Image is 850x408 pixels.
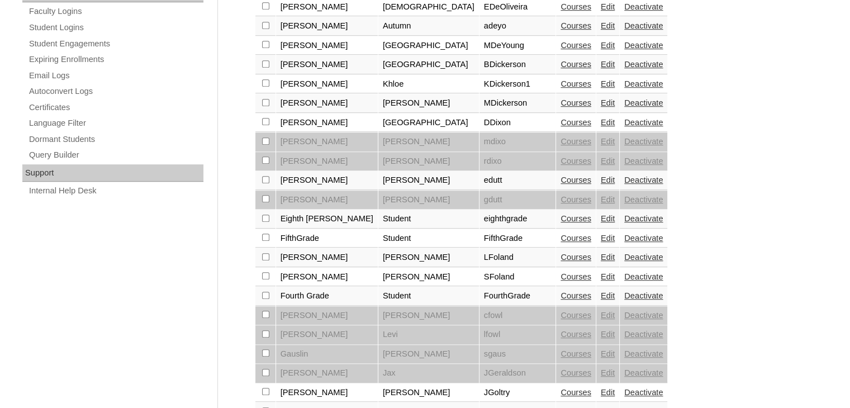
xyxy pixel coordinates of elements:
td: [PERSON_NAME] [276,248,378,267]
a: Edit [601,60,615,69]
a: Student Engagements [28,37,203,51]
td: lfowl [479,325,556,344]
a: Edit [601,2,615,11]
td: gdutt [479,191,556,210]
td: JGeraldson [479,364,556,383]
td: MDickerson [479,94,556,113]
a: Deactivate [624,195,663,204]
a: Courses [561,368,591,377]
a: Deactivate [624,291,663,300]
a: Query Builder [28,148,203,162]
a: Edit [601,175,615,184]
td: [PERSON_NAME] [276,36,378,55]
a: Edit [601,137,615,146]
td: Autumn [378,17,479,36]
a: Edit [601,272,615,281]
td: sgaus [479,345,556,364]
a: Deactivate [624,253,663,262]
td: [PERSON_NAME] [378,383,479,402]
a: Edit [601,118,615,127]
a: Certificates [28,101,203,115]
a: Edit [601,98,615,107]
a: Deactivate [624,21,663,30]
td: FifthGrade [479,229,556,248]
a: Faculty Logins [28,4,203,18]
a: Courses [561,175,591,184]
a: Courses [561,21,591,30]
a: Email Logs [28,69,203,83]
a: Edit [601,291,615,300]
td: [PERSON_NAME] [378,268,479,287]
td: Levi [378,325,479,344]
a: Edit [601,195,615,204]
a: Courses [561,195,591,204]
a: Courses [561,214,591,223]
a: Deactivate [624,156,663,165]
a: Courses [561,330,591,339]
a: Deactivate [624,2,663,11]
a: Deactivate [624,368,663,377]
a: Courses [561,388,591,397]
td: [PERSON_NAME] [276,191,378,210]
a: Deactivate [624,330,663,339]
a: Deactivate [624,118,663,127]
td: Student [378,287,479,306]
a: Courses [561,234,591,243]
td: rdixo [479,152,556,171]
td: adeyo [479,17,556,36]
td: KDickerson1 [479,75,556,94]
td: Student [378,229,479,248]
a: Dormant Students [28,132,203,146]
td: FifthGrade [276,229,378,248]
a: Edit [601,349,615,358]
a: Edit [601,214,615,223]
td: [PERSON_NAME] [276,325,378,344]
td: [PERSON_NAME] [276,75,378,94]
td: [PERSON_NAME] [276,171,378,190]
a: Courses [561,156,591,165]
a: Courses [561,137,591,146]
a: Edit [601,41,615,50]
td: edutt [479,171,556,190]
a: Courses [561,2,591,11]
td: cfowl [479,306,556,325]
td: Fourth Grade [276,287,378,306]
td: [PERSON_NAME] [378,248,479,267]
td: LFoland [479,248,556,267]
td: [PERSON_NAME] [276,383,378,402]
a: Deactivate [624,137,663,146]
td: [PERSON_NAME] [276,55,378,74]
a: Courses [561,79,591,88]
a: Edit [601,368,615,377]
a: Edit [601,330,615,339]
a: Courses [561,98,591,107]
a: Expiring Enrollments [28,53,203,67]
a: Courses [561,349,591,358]
td: [GEOGRAPHIC_DATA] [378,55,479,74]
a: Deactivate [624,175,663,184]
a: Deactivate [624,41,663,50]
a: Courses [561,253,591,262]
td: MDeYoung [479,36,556,55]
td: BDickerson [479,55,556,74]
a: Autoconvert Logs [28,84,203,98]
td: [PERSON_NAME] [378,345,479,364]
a: Edit [601,311,615,320]
td: Student [378,210,479,229]
a: Deactivate [624,311,663,320]
td: [PERSON_NAME] [378,171,479,190]
td: mdixo [479,132,556,151]
a: Courses [561,291,591,300]
a: Deactivate [624,79,663,88]
td: Gauslin [276,345,378,364]
td: [PERSON_NAME] [276,306,378,325]
td: [GEOGRAPHIC_DATA] [378,113,479,132]
td: [PERSON_NAME] [378,191,479,210]
a: Courses [561,272,591,281]
a: Deactivate [624,234,663,243]
a: Edit [601,388,615,397]
td: Eighth [PERSON_NAME] [276,210,378,229]
td: Jax [378,364,479,383]
a: Deactivate [624,349,663,358]
td: eighthgrade [479,210,556,229]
